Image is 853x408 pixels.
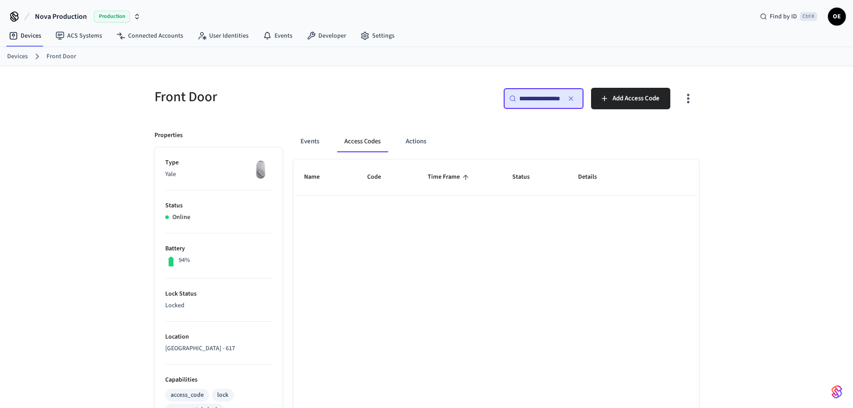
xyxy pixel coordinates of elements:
[154,131,183,140] p: Properties
[293,159,699,195] table: sticky table
[165,158,272,167] p: Type
[154,88,421,106] h5: Front Door
[256,28,300,44] a: Events
[591,88,670,109] button: Add Access Code
[613,93,660,104] span: Add Access Code
[2,28,48,44] a: Devices
[293,131,699,152] div: ant example
[828,8,846,26] button: OE
[165,289,272,299] p: Lock Status
[94,11,130,22] span: Production
[165,301,272,310] p: Locked
[399,131,433,152] button: Actions
[7,52,28,61] a: Devices
[165,244,272,253] p: Battery
[48,28,109,44] a: ACS Systems
[512,170,541,184] span: Status
[578,170,609,184] span: Details
[293,131,326,152] button: Events
[353,28,402,44] a: Settings
[165,375,272,385] p: Capabilities
[367,170,393,184] span: Code
[47,52,76,61] a: Front Door
[832,385,842,399] img: SeamLogoGradient.69752ec5.svg
[304,170,331,184] span: Name
[337,131,388,152] button: Access Codes
[165,332,272,342] p: Location
[172,213,190,222] p: Online
[109,28,190,44] a: Connected Accounts
[217,391,228,400] div: lock
[770,12,797,21] span: Find by ID
[300,28,353,44] a: Developer
[800,12,817,21] span: Ctrl K
[165,170,272,179] p: Yale
[35,11,87,22] span: Nova Production
[428,170,472,184] span: Time Frame
[165,344,272,353] p: [GEOGRAPHIC_DATA] - 617
[171,391,204,400] div: access_code
[753,9,824,25] div: Find by IDCtrl K
[249,158,272,180] img: August Wifi Smart Lock 3rd Gen, Silver, Front
[190,28,256,44] a: User Identities
[179,256,190,265] p: 94%
[829,9,845,25] span: OE
[165,201,272,210] p: Status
